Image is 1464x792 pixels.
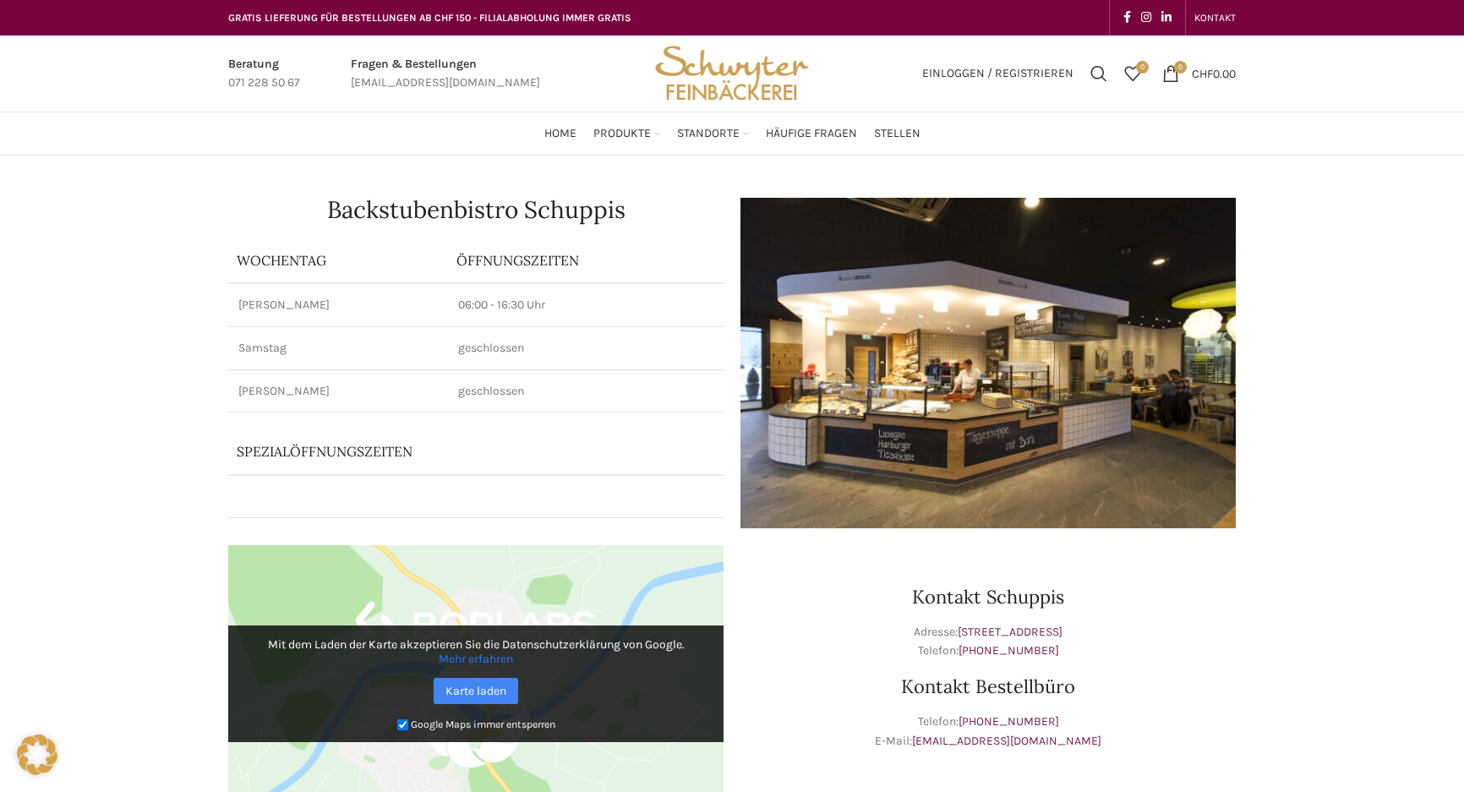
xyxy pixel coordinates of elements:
[1186,1,1244,35] div: Secondary navigation
[912,734,1101,748] a: [EMAIL_ADDRESS][DOMAIN_NAME]
[1174,61,1187,74] span: 0
[458,383,713,400] p: geschlossen
[1082,57,1116,90] a: Suchen
[874,117,920,150] a: Stellen
[439,652,513,666] a: Mehr erfahren
[1116,57,1150,90] div: Meine Wunschliste
[544,117,576,150] a: Home
[959,643,1059,658] a: [PHONE_NUMBER]
[1136,6,1156,30] a: Instagram social link
[740,677,1236,696] h3: Kontakt Bestellbüro
[1136,61,1149,74] span: 0
[740,623,1236,661] p: Adresse: Telefon:
[351,55,540,93] a: Infobox link
[228,12,631,24] span: GRATIS LIEFERUNG FÜR BESTELLUNGEN AB CHF 150 - FILIALABHOLUNG IMMER GRATIS
[456,251,715,270] p: ÖFFNUNGSZEITEN
[228,55,300,93] a: Infobox link
[958,625,1062,639] a: [STREET_ADDRESS]
[220,117,1244,150] div: Main navigation
[1194,1,1236,35] a: KONTAKT
[677,117,749,150] a: Standorte
[922,68,1073,79] span: Einloggen / Registrieren
[434,678,518,704] a: Karte laden
[874,126,920,142] span: Stellen
[238,340,438,357] p: Samstag
[649,65,815,79] a: Site logo
[649,36,815,112] img: Bäckerei Schwyter
[237,251,440,270] p: Wochentag
[237,442,633,461] p: Spezialöffnungszeiten
[766,117,857,150] a: Häufige Fragen
[411,718,555,730] small: Google Maps immer entsperren
[914,57,1082,90] a: Einloggen / Registrieren
[1116,57,1150,90] a: 0
[238,383,438,400] p: [PERSON_NAME]
[397,719,408,730] input: Google Maps immer entsperren
[740,713,1236,751] p: Telefon: E-Mail:
[1156,6,1177,30] a: Linkedin social link
[677,126,740,142] span: Standorte
[766,126,857,142] span: Häufige Fragen
[1192,66,1213,80] span: CHF
[1118,6,1136,30] a: Facebook social link
[1194,12,1236,24] span: KONTAKT
[959,714,1059,729] a: [PHONE_NUMBER]
[544,126,576,142] span: Home
[228,198,724,221] h1: Backstubenbistro Schuppis
[1154,57,1244,90] a: 0 CHF0.00
[1192,66,1236,80] bdi: 0.00
[238,297,438,314] p: [PERSON_NAME]
[593,126,651,142] span: Produkte
[240,637,712,666] p: Mit dem Laden der Karte akzeptieren Sie die Datenschutzerklärung von Google.
[740,587,1236,606] h3: Kontakt Schuppis
[458,297,713,314] p: 06:00 - 16:30 Uhr
[593,117,660,150] a: Produkte
[458,340,713,357] p: geschlossen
